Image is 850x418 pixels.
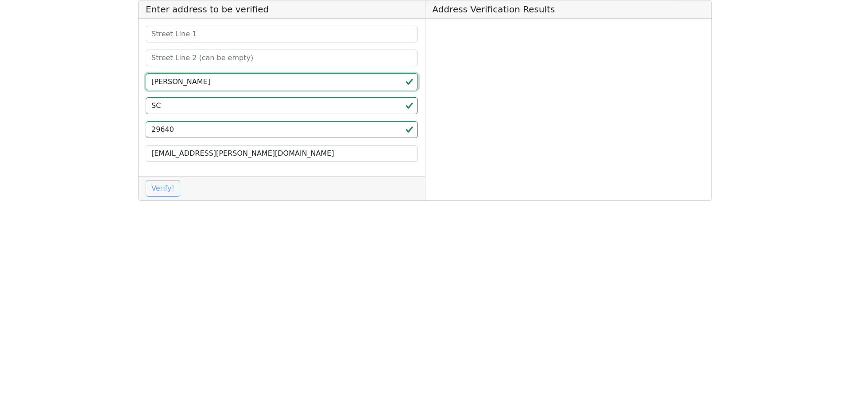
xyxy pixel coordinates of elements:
[146,73,418,90] input: City
[146,50,418,66] input: Street Line 2 (can be empty)
[139,0,425,19] h5: Enter address to be verified
[146,97,418,114] input: 2-Letter State
[146,26,418,42] input: Street Line 1
[146,145,418,162] input: Your Email
[425,0,712,19] h5: Address Verification Results
[146,121,418,138] input: ZIP code 5 or 5+4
